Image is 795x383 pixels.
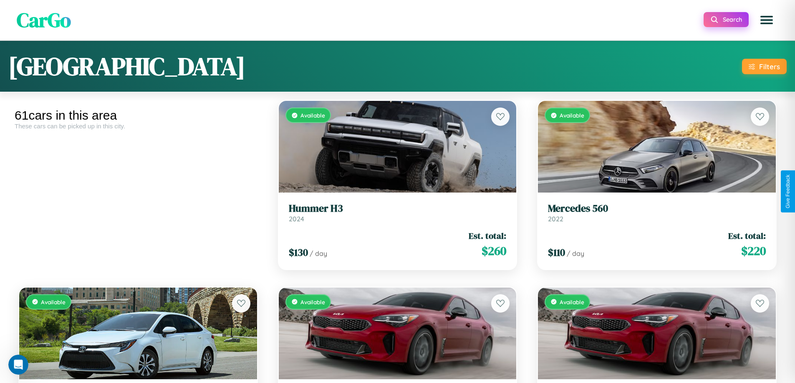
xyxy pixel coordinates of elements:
[469,230,506,242] span: Est. total:
[742,59,787,74] button: Filters
[300,298,325,305] span: Available
[17,6,71,34] span: CarGo
[15,123,262,130] div: These cars can be picked up in this city.
[785,175,791,208] div: Give Feedback
[482,243,506,259] span: $ 260
[310,249,327,258] span: / day
[728,230,766,242] span: Est. total:
[548,245,565,259] span: $ 110
[289,245,308,259] span: $ 130
[289,203,507,215] h3: Hummer H3
[548,203,766,223] a: Mercedes 5602022
[723,16,742,23] span: Search
[548,203,766,215] h3: Mercedes 560
[548,215,563,223] span: 2022
[560,298,584,305] span: Available
[8,355,28,375] iframe: Intercom live chat
[41,298,66,305] span: Available
[289,215,304,223] span: 2024
[15,108,262,123] div: 61 cars in this area
[560,112,584,119] span: Available
[704,12,749,27] button: Search
[741,243,766,259] span: $ 220
[8,49,245,83] h1: [GEOGRAPHIC_DATA]
[755,8,778,32] button: Open menu
[300,112,325,119] span: Available
[759,62,780,71] div: Filters
[567,249,584,258] span: / day
[289,203,507,223] a: Hummer H32024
